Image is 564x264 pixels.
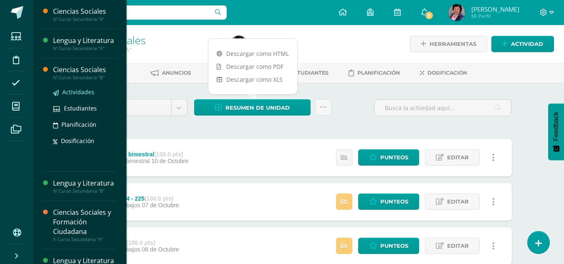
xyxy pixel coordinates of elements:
[278,66,329,80] a: Estudiantes
[491,36,554,52] a: Actividad
[65,46,220,54] div: IV Curso Secundaria 'A'
[53,36,116,51] a: Lengua y LiteraturaIV Curso Secundaria "A"
[225,100,290,116] span: Resumen de unidad
[65,34,220,46] h1: Ciencias Sociales
[53,16,116,22] div: IV Curso Secundaria "A"
[448,4,465,21] img: ebab5680bdde8a5a2c0e517c7f91eff8.png
[548,103,564,160] button: Feedback - Mostrar encuesta
[93,100,165,116] span: Unidad 4
[154,151,183,158] strong: (100.0 pts)
[126,239,155,246] strong: (100.0 pts)
[162,70,191,76] span: Anuncios
[64,104,97,112] span: Estudiantes
[144,195,173,202] strong: (100.0 pts)
[53,36,116,45] div: Lengua y Literatura
[208,47,297,60] a: Descargar como HTML
[53,208,116,236] div: Ciencias Sociales y Formación Ciudadana
[374,100,511,116] input: Busca la actividad aquí...
[425,11,434,20] span: 11
[208,60,297,73] a: Descargar como PDF
[427,70,467,76] span: Dosificación
[447,194,469,209] span: Editar
[151,66,191,80] a: Anuncios
[471,13,519,20] span: Mi Perfil
[53,188,116,194] div: IV Curso Secundaria "B"
[358,149,419,166] a: Punteos
[61,137,94,145] span: Dosificación
[357,70,400,76] span: Planificación
[86,100,187,116] a: Unidad 4
[53,65,116,75] div: Ciencias Sociales
[291,70,329,76] span: Estudiantes
[53,103,116,113] a: Estudiantes
[53,179,116,188] div: Lengua y Literatura
[53,120,116,129] a: Planificación
[194,99,311,116] a: Resumen de unidad
[53,7,116,16] div: Ciencias Sociales
[53,7,116,22] a: Ciencias SocialesIV Curso Secundaria "A"
[230,36,247,53] img: ebab5680bdde8a5a2c0e517c7f91eff8.png
[447,238,469,254] span: Editar
[53,75,116,80] div: IV Curso Secundaria "B"
[552,112,560,141] span: Feedback
[358,194,419,210] a: Punteos
[96,239,179,246] div: Página 231
[96,151,188,158] div: Evaluación bimestral
[142,246,179,253] span: 06 de Octubre
[380,238,408,254] span: Punteos
[53,208,116,242] a: Ciencias Sociales y Formación CiudadanaV Curso Secundaria "A"
[358,238,419,254] a: Punteos
[53,87,116,97] a: Actividades
[53,136,116,146] a: Dosificación
[380,150,408,165] span: Punteos
[349,66,400,80] a: Planificación
[53,65,116,80] a: Ciencias SocialesIV Curso Secundaria "B"
[420,66,467,80] a: Dosificación
[96,195,179,202] div: Páginas 224 - 225
[410,36,487,52] a: Herramientas
[430,36,476,52] span: Herramientas
[62,88,94,96] span: Actividades
[53,236,116,242] div: V Curso Secundaria "A"
[151,158,188,164] span: 10 de Octubre
[53,179,116,194] a: Lengua y LiteraturaIV Curso Secundaria "B"
[471,5,519,13] span: [PERSON_NAME]
[447,150,469,165] span: Editar
[53,45,116,51] div: IV Curso Secundaria "A"
[142,202,179,209] span: 07 de Octubre
[511,36,543,52] span: Actividad
[380,194,408,209] span: Punteos
[61,121,96,128] span: Planificación
[39,5,227,20] input: Busca un usuario...
[208,73,297,86] a: Descargar como XLS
